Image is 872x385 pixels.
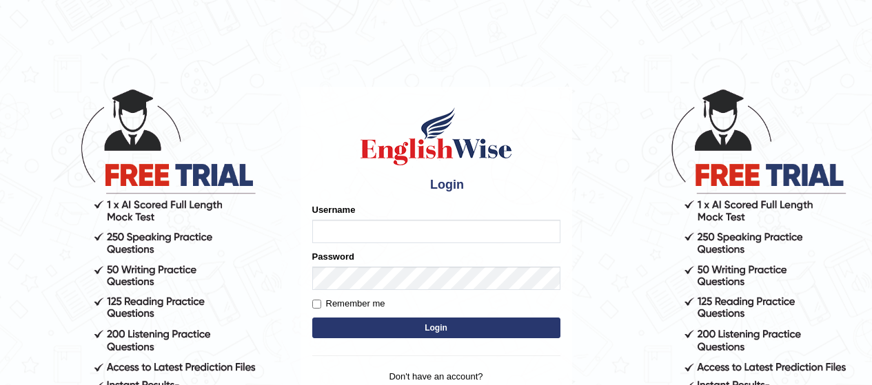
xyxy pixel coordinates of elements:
label: Remember me [312,297,385,311]
h4: Login [312,174,560,196]
label: Username [312,203,356,216]
input: Remember me [312,300,321,309]
img: Logo of English Wise sign in for intelligent practice with AI [358,105,515,167]
label: Password [312,250,354,263]
button: Login [312,318,560,338]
